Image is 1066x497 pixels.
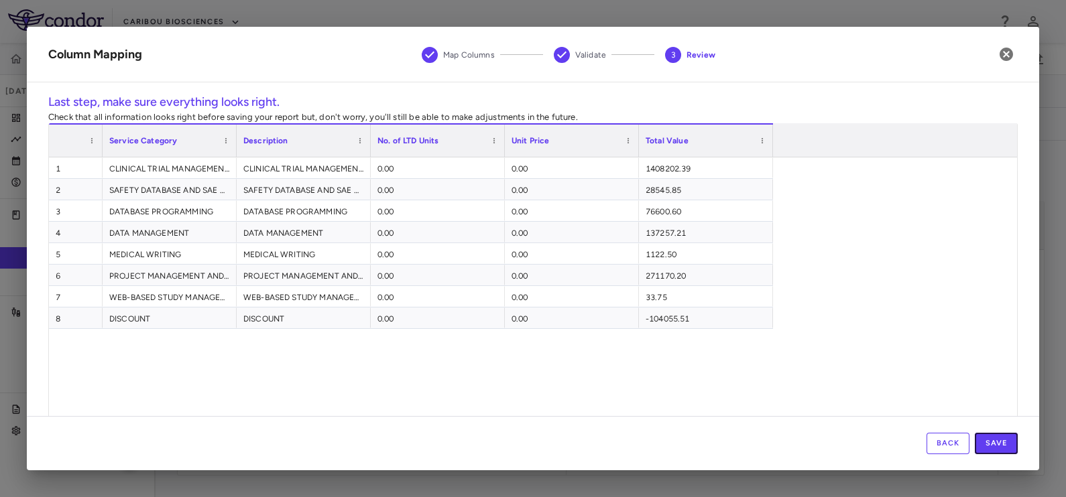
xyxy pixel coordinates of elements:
[505,243,639,264] div: 0.00
[49,200,103,221] div: 3
[639,243,773,264] div: 1122.50
[103,222,237,242] div: DATA MANAGEMENT
[443,49,495,61] span: Map Columns
[639,307,773,328] div: -104055.51
[103,200,237,221] div: DATABASE PROGRAMMING
[371,243,505,264] div: 0.00
[371,200,505,221] div: 0.00
[670,50,675,60] text: 3
[646,136,689,145] span: Total Value
[654,31,726,79] button: Review
[505,222,639,242] div: 0.00
[49,243,103,264] div: 5
[505,179,639,200] div: 0.00
[371,307,505,328] div: 0.00
[505,265,639,285] div: 0.00
[48,93,1018,111] h6: Last step, make sure everything looks right.
[927,433,969,454] button: Back
[371,179,505,200] div: 0.00
[639,200,773,221] div: 76600.60
[237,157,371,178] div: CLINICAL TRIAL MANAGEMENT AND MONITORING
[48,111,1018,123] p: Check that all information looks right before saving your report but, don't worry, you'll still b...
[49,179,103,200] div: 2
[237,286,371,307] div: WEB-BASED STUDY MANAGEMENT
[975,433,1018,454] button: Save
[103,307,237,328] div: DISCOUNT
[371,222,505,242] div: 0.00
[639,265,773,285] div: 271170.20
[505,157,639,178] div: 0.00
[237,307,371,328] div: DISCOUNT
[237,222,371,242] div: DATA MANAGEMENT
[49,307,103,328] div: 8
[49,265,103,285] div: 6
[505,200,639,221] div: 0.00
[371,265,505,285] div: 0.00
[103,265,237,285] div: PROJECT MANAGEMENT AND CLIENT INTERACTION
[543,31,617,79] button: Validate
[243,136,288,145] span: Description
[639,286,773,307] div: 33.75
[575,49,606,61] span: Validate
[377,136,438,145] span: No. of LTD Units
[639,179,773,200] div: 28545.85
[109,136,177,145] span: Service Category
[49,286,103,307] div: 7
[639,222,773,242] div: 137257.21
[237,200,371,221] div: DATABASE PROGRAMMING
[48,46,142,64] div: Column Mapping
[49,222,103,242] div: 4
[411,31,506,79] button: Map Columns
[237,179,371,200] div: SAFETY DATABASE AND SAE MANAGEMENT
[505,286,639,307] div: 0.00
[237,243,371,264] div: MEDICAL WRITING
[103,243,237,264] div: MEDICAL WRITING
[103,157,237,178] div: CLINICAL TRIAL MANAGEMENT AND MONITORING
[512,136,550,145] span: Unit Price
[687,49,715,61] span: Review
[103,286,237,307] div: WEB-BASED STUDY MANAGEMENT
[371,286,505,307] div: 0.00
[103,179,237,200] div: SAFETY DATABASE AND SAE MANAGEMENT
[639,157,773,178] div: 1408202.39
[49,157,103,178] div: 1
[237,265,371,285] div: PROJECT MANAGEMENT AND CLIENT INTERACTION
[371,157,505,178] div: 0.00
[505,307,639,328] div: 0.00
